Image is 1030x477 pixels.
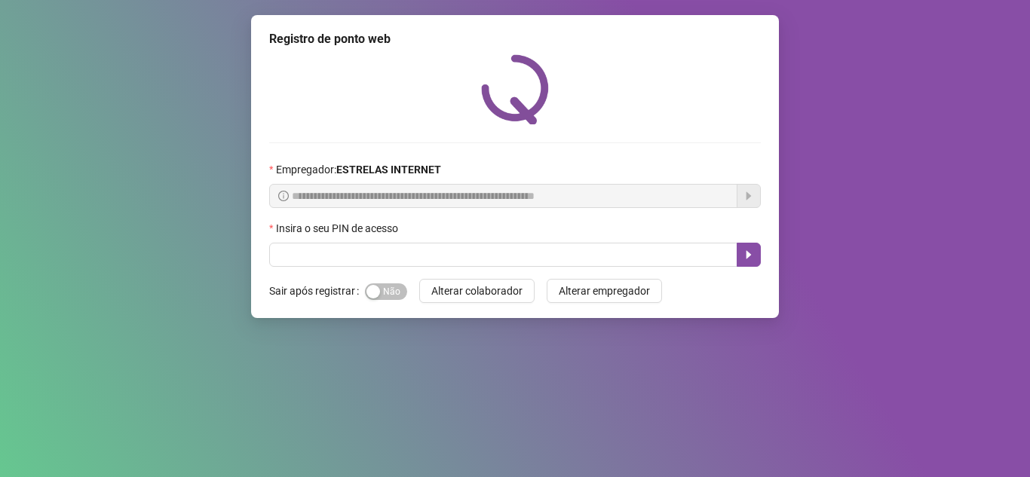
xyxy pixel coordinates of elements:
[559,283,650,299] span: Alterar empregador
[431,283,523,299] span: Alterar colaborador
[278,191,289,201] span: info-circle
[336,164,441,176] strong: ESTRELAS INTERNET
[419,279,535,303] button: Alterar colaborador
[481,54,549,124] img: QRPoint
[269,220,408,237] label: Insira o seu PIN de acesso
[269,30,761,48] div: Registro de ponto web
[269,279,365,303] label: Sair após registrar
[547,279,662,303] button: Alterar empregador
[743,249,755,261] span: caret-right
[276,161,441,178] span: Empregador :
